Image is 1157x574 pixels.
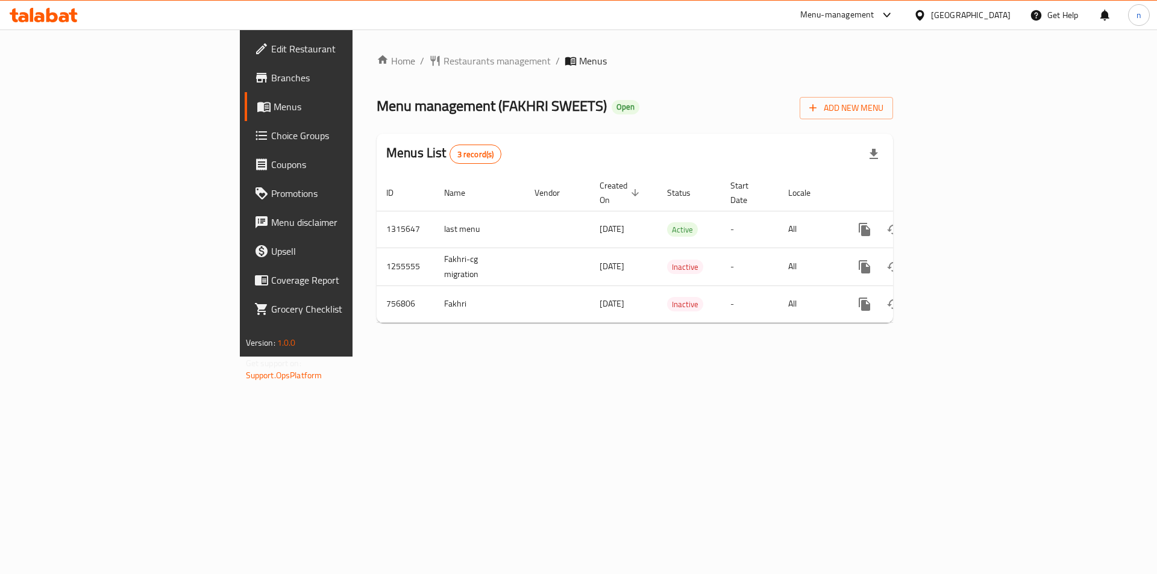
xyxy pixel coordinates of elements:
[879,215,908,244] button: Change Status
[377,54,893,68] nav: breadcrumb
[271,70,424,85] span: Branches
[779,211,841,248] td: All
[800,8,874,22] div: Menu-management
[271,215,424,229] span: Menu disclaimer
[600,178,643,207] span: Created On
[245,266,433,295] a: Coverage Report
[386,144,501,164] h2: Menus List
[1137,8,1141,22] span: n
[850,252,879,281] button: more
[271,244,424,258] span: Upsell
[434,248,525,285] td: Fakhri-cg migration
[245,121,433,150] a: Choice Groups
[444,54,551,68] span: Restaurants management
[245,34,433,63] a: Edit Restaurant
[386,186,409,200] span: ID
[246,367,322,383] a: Support.OpsPlatform
[271,157,424,172] span: Coupons
[667,297,703,311] div: Inactive
[245,237,433,266] a: Upsell
[779,285,841,322] td: All
[721,211,779,248] td: -
[556,54,560,68] li: /
[931,8,1011,22] div: [GEOGRAPHIC_DATA]
[879,290,908,319] button: Change Status
[850,290,879,319] button: more
[271,128,424,143] span: Choice Groups
[444,186,481,200] span: Name
[245,295,433,323] a: Grocery Checklist
[450,149,501,160] span: 3 record(s)
[271,273,424,287] span: Coverage Report
[579,54,607,68] span: Menus
[274,99,424,114] span: Menus
[667,260,703,274] span: Inactive
[450,145,502,164] div: Total records count
[779,248,841,285] td: All
[667,222,698,237] div: Active
[434,211,525,248] td: last menu
[841,175,976,211] th: Actions
[850,215,879,244] button: more
[245,63,433,92] a: Branches
[377,175,976,323] table: enhanced table
[245,150,433,179] a: Coupons
[245,92,433,121] a: Menus
[788,186,826,200] span: Locale
[721,248,779,285] td: -
[246,355,301,371] span: Get support on:
[271,42,424,56] span: Edit Restaurant
[879,252,908,281] button: Change Status
[859,140,888,169] div: Export file
[612,102,639,112] span: Open
[800,97,893,119] button: Add New Menu
[271,186,424,201] span: Promotions
[809,101,883,116] span: Add New Menu
[667,223,698,237] span: Active
[600,221,624,237] span: [DATE]
[377,92,607,119] span: Menu management ( FAKHRI SWEETS )
[271,302,424,316] span: Grocery Checklist
[429,54,551,68] a: Restaurants management
[535,186,575,200] span: Vendor
[246,335,275,351] span: Version:
[600,258,624,274] span: [DATE]
[730,178,764,207] span: Start Date
[667,298,703,311] span: Inactive
[721,285,779,322] td: -
[277,335,296,351] span: 1.0.0
[612,100,639,114] div: Open
[600,296,624,311] span: [DATE]
[245,179,433,208] a: Promotions
[245,208,433,237] a: Menu disclaimer
[667,186,706,200] span: Status
[434,285,525,322] td: Fakhri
